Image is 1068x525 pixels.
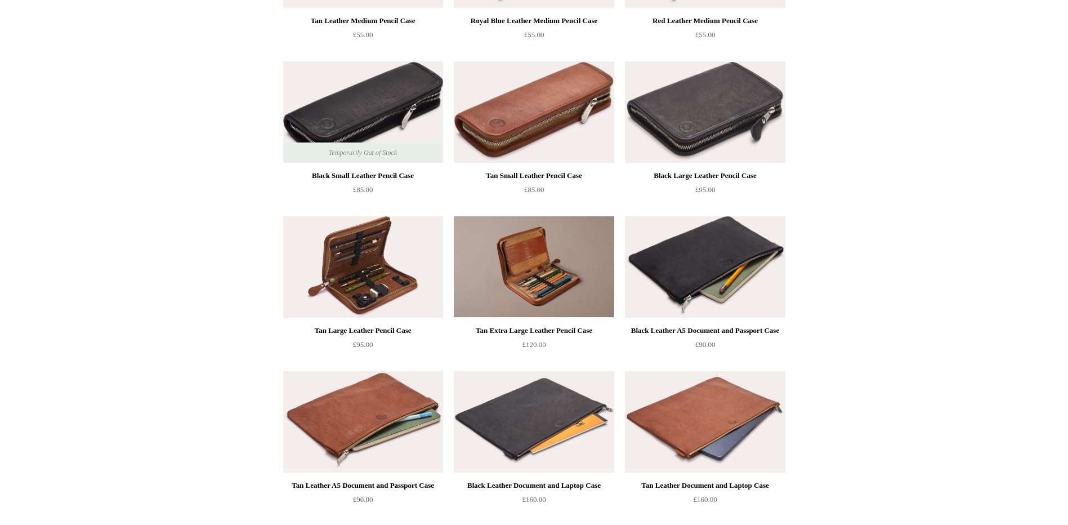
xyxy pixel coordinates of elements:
span: £95.00 [353,340,373,349]
div: Tan Small Leather Pencil Case [457,169,611,183]
span: £55.00 [353,30,373,39]
a: Tan Leather A5 Document and Passport Case Tan Leather A5 Document and Passport Case [283,371,443,473]
a: Tan Small Leather Pencil Case £85.00 [454,169,614,215]
span: £55.00 [524,30,544,39]
span: £160.00 [693,495,717,504]
img: Tan Small Leather Pencil Case [454,61,614,163]
a: Tan Large Leather Pencil Case £95.00 [283,324,443,370]
a: Black Leather A5 Document and Passport Case £90.00 [625,324,785,370]
a: Royal Blue Leather Medium Pencil Case £55.00 [454,14,614,60]
img: Tan Leather A5 Document and Passport Case [283,371,443,473]
a: Tan Extra Large Leather Pencil Case £120.00 [454,324,614,370]
a: Black Leather Document and Laptop Case £160.00 [454,479,614,525]
a: Black Small Leather Pencil Case £85.00 [283,169,443,215]
span: £120.00 [522,340,546,349]
a: Red Leather Medium Pencil Case £55.00 [625,14,785,60]
div: Tan Leather A5 Document and Passport Case [286,479,440,492]
img: Tan Large Leather Pencil Case [283,216,443,318]
div: Tan Extra Large Leather Pencil Case [457,324,611,337]
img: Black Leather Document and Laptop Case [454,371,614,473]
span: Temporarily Out of Stock [318,143,408,163]
a: Tan Small Leather Pencil Case Tan Small Leather Pencil Case [454,61,614,163]
a: Black Large Leather Pencil Case Black Large Leather Pencil Case [625,61,785,163]
span: £85.00 [524,185,544,194]
div: Tan Large Leather Pencil Case [286,324,440,337]
img: Black Leather A5 Document and Passport Case [625,216,785,318]
div: Black Leather A5 Document and Passport Case [628,324,782,337]
a: Tan Leather Document and Laptop Case £160.00 [625,479,785,525]
div: Royal Blue Leather Medium Pencil Case [457,14,611,28]
a: Tan Leather A5 Document and Passport Case £90.00 [283,479,443,525]
span: £160.00 [522,495,546,504]
div: Tan Leather Document and Laptop Case [628,479,782,492]
span: £55.00 [695,30,716,39]
div: Black Leather Document and Laptop Case [457,479,611,492]
span: £90.00 [353,495,373,504]
div: Black Large Leather Pencil Case [628,169,782,183]
a: Tan Leather Medium Pencil Case £55.00 [283,14,443,60]
a: Tan Large Leather Pencil Case Tan Large Leather Pencil Case [283,216,443,318]
img: Tan Leather Document and Laptop Case [625,371,785,473]
span: £95.00 [695,185,716,194]
a: Black Leather Document and Laptop Case Black Leather Document and Laptop Case [454,371,614,473]
div: Red Leather Medium Pencil Case [628,14,782,28]
div: Black Small Leather Pencil Case [286,169,440,183]
a: Black Leather A5 Document and Passport Case Black Leather A5 Document and Passport Case [625,216,785,318]
img: Black Small Leather Pencil Case [283,61,443,163]
img: Black Large Leather Pencil Case [625,61,785,163]
a: Tan Extra Large Leather Pencil Case Tan Extra Large Leather Pencil Case [454,216,614,318]
a: Black Large Leather Pencil Case £95.00 [625,169,785,215]
a: Tan Leather Document and Laptop Case Tan Leather Document and Laptop Case [625,371,785,473]
img: Tan Extra Large Leather Pencil Case [454,216,614,318]
div: Tan Leather Medium Pencil Case [286,14,440,28]
span: £85.00 [353,185,373,194]
a: Black Small Leather Pencil Case Black Small Leather Pencil Case Temporarily Out of Stock [283,61,443,163]
span: £90.00 [695,340,716,349]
